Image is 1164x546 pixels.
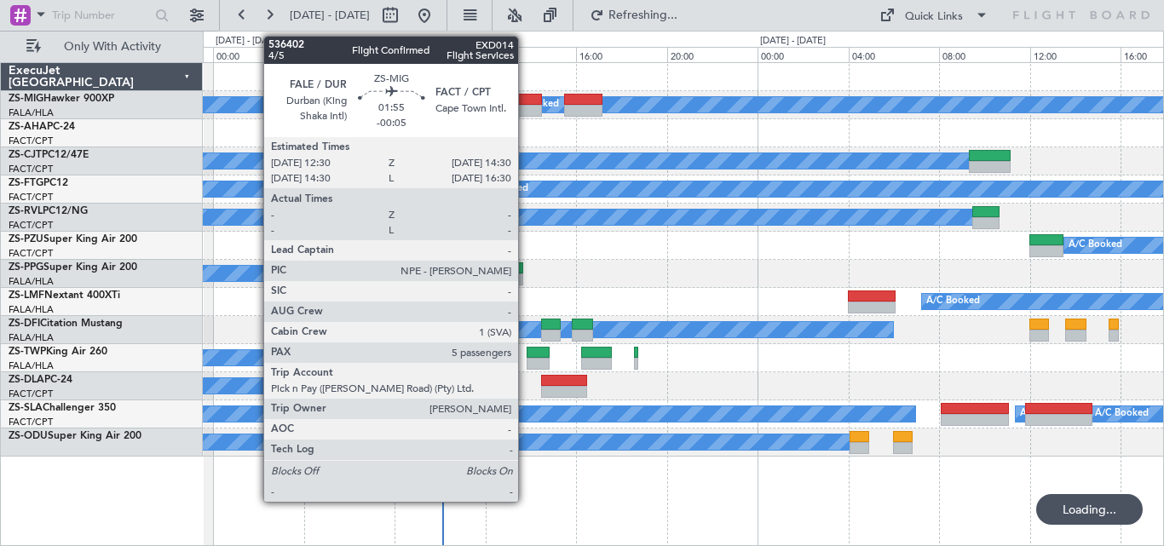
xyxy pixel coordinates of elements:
a: ZS-CJTPC12/47E [9,150,89,160]
div: A/C Booked [475,176,528,202]
div: [DATE] - [DATE] [760,34,826,49]
a: FALA/HLA [9,275,54,288]
a: FALA/HLA [9,331,54,344]
span: ZS-LMF [9,290,44,301]
div: 00:00 [213,47,303,62]
a: ZS-SLAChallenger 350 [9,403,116,413]
a: ZS-DFICitation Mustang [9,319,123,329]
a: ZS-DLAPC-24 [9,375,72,385]
div: Quick Links [905,9,963,26]
div: 04:00 [849,47,939,62]
span: ZS-AHA [9,122,47,132]
a: ZS-PZUSuper King Air 200 [9,234,137,244]
a: FACT/CPT [9,191,53,204]
a: ZS-TWPKing Air 260 [9,347,107,357]
span: ZS-PZU [9,234,43,244]
span: ZS-ODU [9,431,48,441]
a: FALA/HLA [9,303,54,316]
a: FACT/CPT [9,416,53,428]
a: FACT/CPT [9,388,53,400]
div: FALE [413,95,457,105]
span: ZS-DFI [9,319,40,329]
a: ZS-ODUSuper King Air 200 [9,431,141,441]
button: Only With Activity [19,33,185,60]
span: ZS-PPG [9,262,43,273]
a: ZS-RVLPC12/NG [9,206,88,216]
a: FACT/CPT [9,247,53,260]
span: ZS-RVL [9,206,43,216]
input: Trip Number [52,3,150,28]
span: ZS-FTG [9,178,43,188]
div: 00:00 [758,47,848,62]
a: ZS-LMFNextant 400XTi [9,290,120,301]
div: 16:00 [576,47,666,62]
div: A/C Booked [1069,233,1122,258]
div: 20:00 [667,47,758,62]
span: [DATE] - [DATE] [290,8,370,23]
div: A/C Booked [1020,401,1074,427]
div: [DATE] - [DATE] [216,34,281,49]
a: FACT/CPT [9,219,53,232]
div: - [369,106,412,116]
div: A/C Booked [926,289,980,314]
span: ZS-DLA [9,375,44,385]
div: - [413,106,457,116]
div: A/C Booked [1095,401,1149,427]
div: 08:00 [939,47,1029,62]
div: 04:00 [304,47,395,62]
a: ZS-MIGHawker 900XP [9,94,114,104]
span: ZS-TWP [9,347,46,357]
div: Loading... [1036,494,1143,525]
button: Refreshing... [582,2,684,29]
div: 12:00 [1030,47,1121,62]
div: 08:00 [395,47,485,62]
span: ZS-SLA [9,403,43,413]
a: ZS-PPGSuper King Air 200 [9,262,137,273]
button: Quick Links [871,2,997,29]
a: FACT/CPT [9,135,53,147]
a: ZS-AHAPC-24 [9,122,75,132]
a: FACT/CPT [9,163,53,175]
span: Only With Activity [44,41,180,53]
a: FALA/HLA [9,106,54,119]
a: ZS-FTGPC12 [9,178,68,188]
span: Refreshing... [608,9,679,21]
a: FALA/HLA [9,359,54,372]
div: 12:00 [486,47,576,62]
span: ZS-MIG [9,94,43,104]
div: FIMP [369,95,412,105]
div: A/C Booked [442,317,496,342]
span: ZS-CJT [9,150,42,160]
